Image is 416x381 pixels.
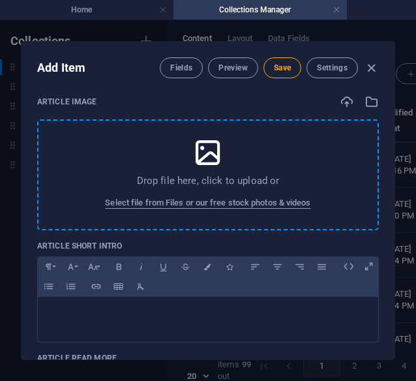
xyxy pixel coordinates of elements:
p: Drop file here, click to upload or [137,174,280,187]
span: Settings [317,63,348,73]
button: Align Right [289,258,310,275]
button: Settings [306,57,358,78]
button: Align Left [245,258,265,275]
i: Select from file manager or stock photos [364,95,379,109]
i: Edit HTML [338,256,359,277]
span: Save [274,63,291,73]
button: Icons [219,258,240,275]
button: Align Center [267,258,288,275]
button: Fields [160,57,203,78]
span: Select file from Files or our free stock photos & videos [105,195,310,211]
i: Open as overlay [359,256,379,277]
button: Strikethrough [175,258,196,275]
button: Select file from Files or our free stock photos & videos [102,192,314,213]
p: Article Short Intro [37,241,379,251]
button: Align Justify [311,258,332,275]
button: Save [263,57,301,78]
p: Article Read More [37,353,379,363]
button: Colors [197,258,218,275]
span: Fields [170,63,192,73]
button: Preview [208,57,258,78]
h4: Collections Manager [173,3,347,17]
span: Preview [218,63,247,73]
